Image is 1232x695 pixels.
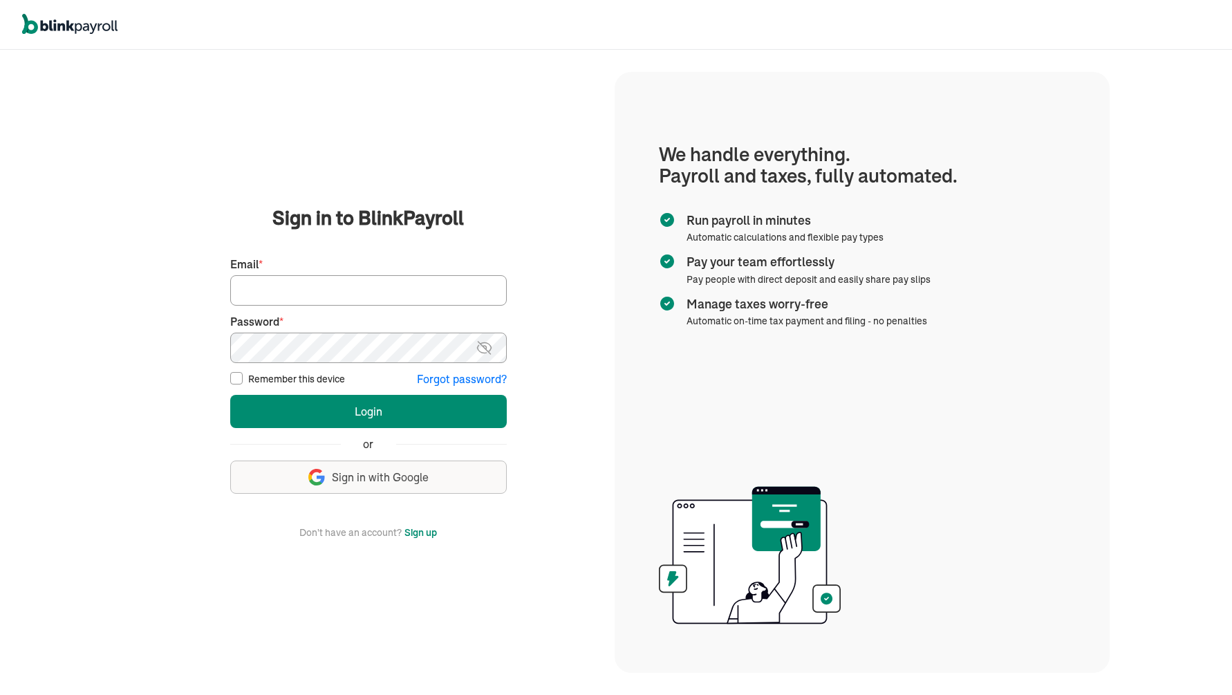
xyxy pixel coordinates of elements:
span: Automatic calculations and flexible pay types [687,231,884,243]
img: checkmark [659,212,675,228]
img: eye [476,340,493,356]
span: Pay your team effortlessly [687,253,925,271]
span: Sign in to BlinkPayroll [272,204,464,232]
label: Password [230,314,507,330]
img: checkmark [659,253,675,270]
h1: We handle everything. Payroll and taxes, fully automated. [659,144,1065,187]
span: Don't have an account? [299,524,402,541]
span: Run payroll in minutes [687,212,878,230]
button: Sign in with Google [230,461,507,494]
img: logo [22,14,118,35]
span: Automatic on-time tax payment and filing - no penalties [687,315,927,327]
img: checkmark [659,295,675,312]
img: illustration [659,482,841,629]
button: Login [230,395,507,428]
span: Pay people with direct deposit and easily share pay slips [687,273,931,286]
span: or [363,436,373,452]
button: Sign up [404,524,437,541]
label: Email [230,257,507,272]
img: google [308,469,325,485]
span: Sign in with Google [332,470,429,485]
button: Forgot password? [417,371,507,387]
span: Manage taxes worry-free [687,295,922,313]
label: Remember this device [248,372,345,386]
input: Your email address [230,275,507,306]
